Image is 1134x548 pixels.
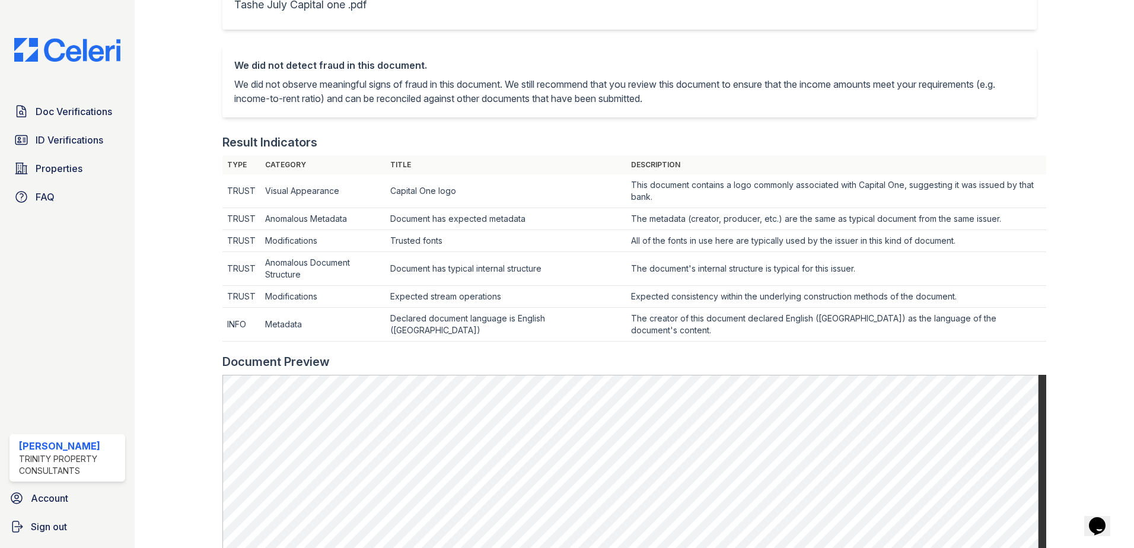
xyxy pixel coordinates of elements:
td: The document's internal structure is typical for this issuer. [626,252,1047,286]
td: Visual Appearance [260,174,386,208]
span: Sign out [31,520,67,534]
td: Expected consistency within the underlying construction methods of the document. [626,286,1047,308]
td: Modifications [260,230,386,252]
th: Type [222,155,260,174]
span: FAQ [36,190,55,204]
div: Document Preview [222,353,330,370]
td: Metadata [260,308,386,342]
th: Description [626,155,1047,174]
td: Trusted fonts [386,230,626,252]
th: Title [386,155,626,174]
td: Anomalous Metadata [260,208,386,230]
td: TRUST [222,208,260,230]
a: ID Verifications [9,128,125,152]
td: This document contains a logo commonly associated with Capital One, suggesting it was issued by t... [626,174,1047,208]
td: All of the fonts in use here are typically used by the issuer in this kind of document. [626,230,1047,252]
td: TRUST [222,230,260,252]
a: Properties [9,157,125,180]
td: TRUST [222,174,260,208]
div: We did not detect fraud in this document. [234,58,1025,72]
a: Account [5,486,130,510]
td: Expected stream operations [386,286,626,308]
td: TRUST [222,252,260,286]
td: Document has typical internal structure [386,252,626,286]
a: FAQ [9,185,125,209]
img: CE_Logo_Blue-a8612792a0a2168367f1c8372b55b34899dd931a85d93a1a3d3e32e68fde9ad4.png [5,38,130,62]
th: Category [260,155,386,174]
div: Result Indicators [222,134,317,151]
span: Account [31,491,68,505]
td: Document has expected metadata [386,208,626,230]
span: Doc Verifications [36,104,112,119]
a: Doc Verifications [9,100,125,123]
div: Trinity Property Consultants [19,453,120,477]
td: TRUST [222,286,260,308]
td: Capital One logo [386,174,626,208]
div: [PERSON_NAME] [19,439,120,453]
td: The creator of this document declared English ([GEOGRAPHIC_DATA]) as the language of the document... [626,308,1047,342]
a: Sign out [5,515,130,539]
iframe: chat widget [1084,501,1122,536]
span: ID Verifications [36,133,103,147]
td: Declared document language is English ([GEOGRAPHIC_DATA]) [386,308,626,342]
td: The metadata (creator, producer, etc.) are the same as typical document from the same issuer. [626,208,1047,230]
span: Properties [36,161,82,176]
p: We did not observe meaningful signs of fraud in this document. We still recommend that you review... [234,77,1025,106]
td: INFO [222,308,260,342]
td: Modifications [260,286,386,308]
td: Anomalous Document Structure [260,252,386,286]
